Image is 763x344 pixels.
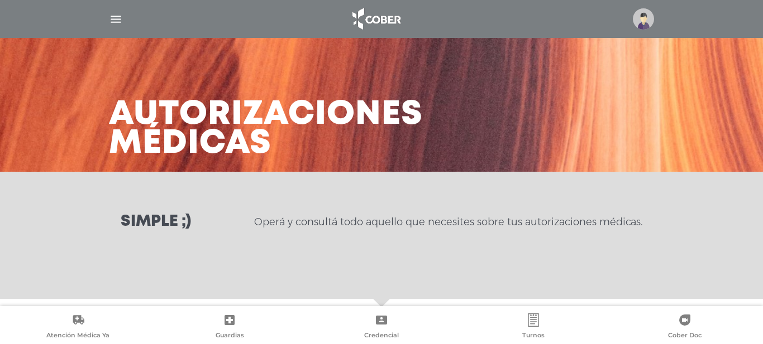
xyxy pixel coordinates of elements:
a: Turnos [457,313,609,342]
span: Cober Doc [668,331,702,341]
span: Turnos [522,331,545,341]
span: Atención Médica Ya [46,331,109,341]
h3: Autorizaciones médicas [109,100,423,158]
h3: Simple ;) [121,214,191,230]
a: Cober Doc [609,313,761,342]
span: Guardias [216,331,244,341]
img: Cober_menu-lines-white.svg [109,12,123,26]
a: Guardias [154,313,306,342]
span: Credencial [364,331,399,341]
a: Atención Médica Ya [2,313,154,342]
a: Credencial [306,313,457,342]
p: Operá y consultá todo aquello que necesites sobre tus autorizaciones médicas. [254,215,642,229]
img: profile-placeholder.svg [633,8,654,30]
img: logo_cober_home-white.png [346,6,405,32]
